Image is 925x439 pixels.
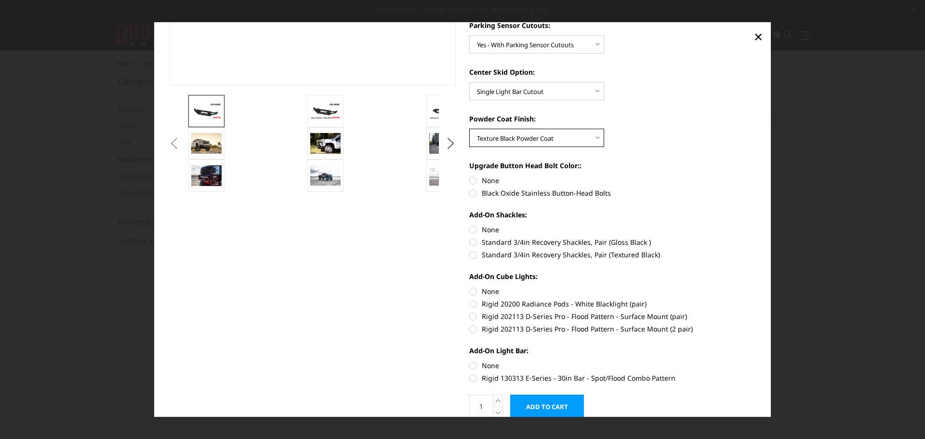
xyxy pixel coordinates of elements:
img: A2L Series - Base Front Bumper (Non Winch) [191,166,222,186]
label: Upgrade Button Head Bolt Color:: [469,160,756,171]
label: Parking Sensor Cutouts: [469,20,756,30]
span: × [754,26,763,47]
label: Standard 3/4in Recovery Shackles, Pair (Textured Black) [469,250,756,260]
label: Rigid 20200 Radiance Pods - White Blacklight (pair) [469,299,756,309]
img: A2L Series - Base Front Bumper (Non Winch) [191,103,222,120]
label: Add-On Cube Lights: [469,271,756,281]
img: A2L Series - Base Front Bumper (Non Winch) [429,166,460,186]
label: None [469,286,756,296]
button: Next [444,136,458,151]
label: Standard 3/4in Recovery Shackles, Pair (Gloss Black ) [469,237,756,247]
button: Previous [167,136,182,151]
img: 2020 Chevrolet HD - Compatible with block heater connection [310,133,341,154]
label: Black Oxide Stainless Button-Head Bolts [469,188,756,198]
a: Close [751,29,766,44]
img: A2L Series - Base Front Bumper (Non Winch) [310,166,341,186]
label: None [469,225,756,235]
label: Add-On Shackles: [469,210,756,220]
label: None [469,175,756,186]
img: A2L Series - Base Front Bumper (Non Winch) [310,103,341,120]
input: Add to Cart [510,395,584,419]
label: None [469,360,756,371]
label: Rigid 130313 E-Series - 30in Bar - Spot/Flood Combo Pattern [469,373,756,383]
img: 2019 GMC 1500 [191,133,222,154]
label: Rigid 202113 D-Series Pro - Flood Pattern - Surface Mount (2 pair) [469,324,756,334]
label: Powder Coat Finish: [469,114,756,124]
label: Add-On Light Bar: [469,346,756,356]
img: 2020 RAM HD - Available in single light bar configuration only [429,133,460,154]
img: A2L Series - Base Front Bumper (Non Winch) [429,103,460,120]
label: Rigid 202113 D-Series Pro - Flood Pattern - Surface Mount (pair) [469,311,756,321]
label: Center Skid Option: [469,67,756,77]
